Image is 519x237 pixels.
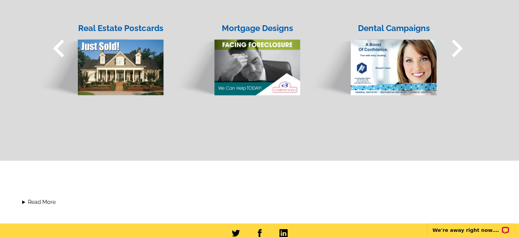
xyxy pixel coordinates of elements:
[423,216,519,237] iframe: LiveChat chat widget
[350,22,437,34] div: Dental Campaigns
[439,31,475,66] span: keyboard_arrow_right
[77,22,164,34] div: Real Estate Postcards
[171,26,301,96] img: mortgage.png
[22,198,497,206] summary: Read More
[34,26,164,96] img: postcard-1.png
[31,14,168,96] a: Real Estate Postcards
[214,22,301,34] div: Mortgage Designs
[307,26,437,96] img: dental.png
[304,14,441,96] a: Dental Campaigns
[168,14,304,96] a: Mortgage Designs
[41,31,77,66] span: keyboard_arrow_left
